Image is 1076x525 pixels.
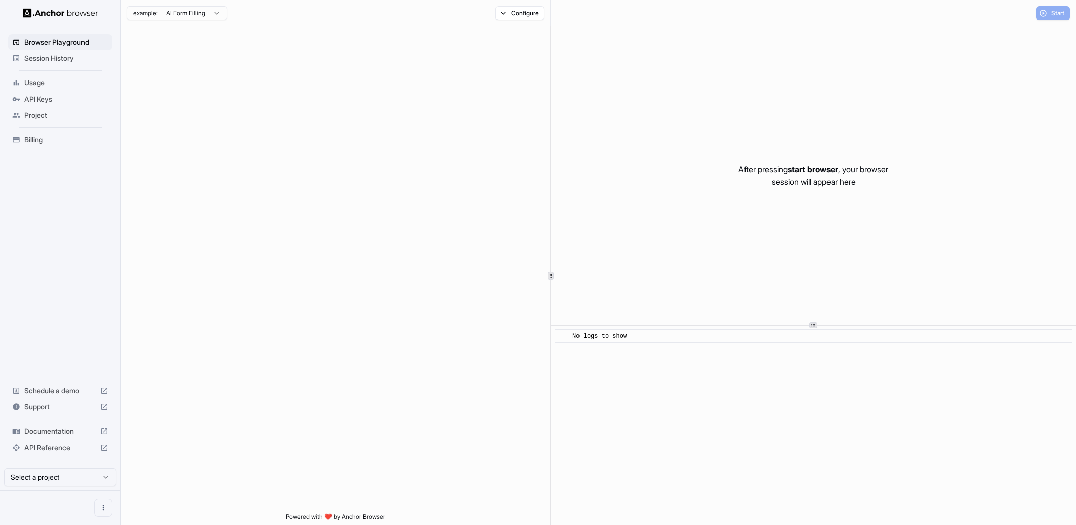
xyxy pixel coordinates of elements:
div: Browser Playground [8,34,112,50]
span: Documentation [24,426,96,436]
img: Anchor Logo [23,8,98,18]
p: After pressing , your browser session will appear here [738,163,888,188]
div: Usage [8,75,112,91]
span: Session History [24,53,108,63]
div: Billing [8,132,112,148]
div: Support [8,399,112,415]
button: Open menu [94,499,112,517]
div: Schedule a demo [8,383,112,399]
span: API Keys [24,94,108,104]
div: Session History [8,50,112,66]
span: Powered with ❤️ by Anchor Browser [286,513,385,525]
div: API Reference [8,440,112,456]
div: API Keys [8,91,112,107]
span: No logs to show [572,333,627,340]
span: example: [133,9,158,17]
button: Configure [495,6,544,20]
span: Usage [24,78,108,88]
span: Support [24,402,96,412]
span: Schedule a demo [24,386,96,396]
span: Project [24,110,108,120]
div: Project [8,107,112,123]
div: Documentation [8,423,112,440]
span: Browser Playground [24,37,108,47]
span: API Reference [24,443,96,453]
span: Billing [24,135,108,145]
span: ​ [560,331,565,341]
span: start browser [788,164,838,174]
